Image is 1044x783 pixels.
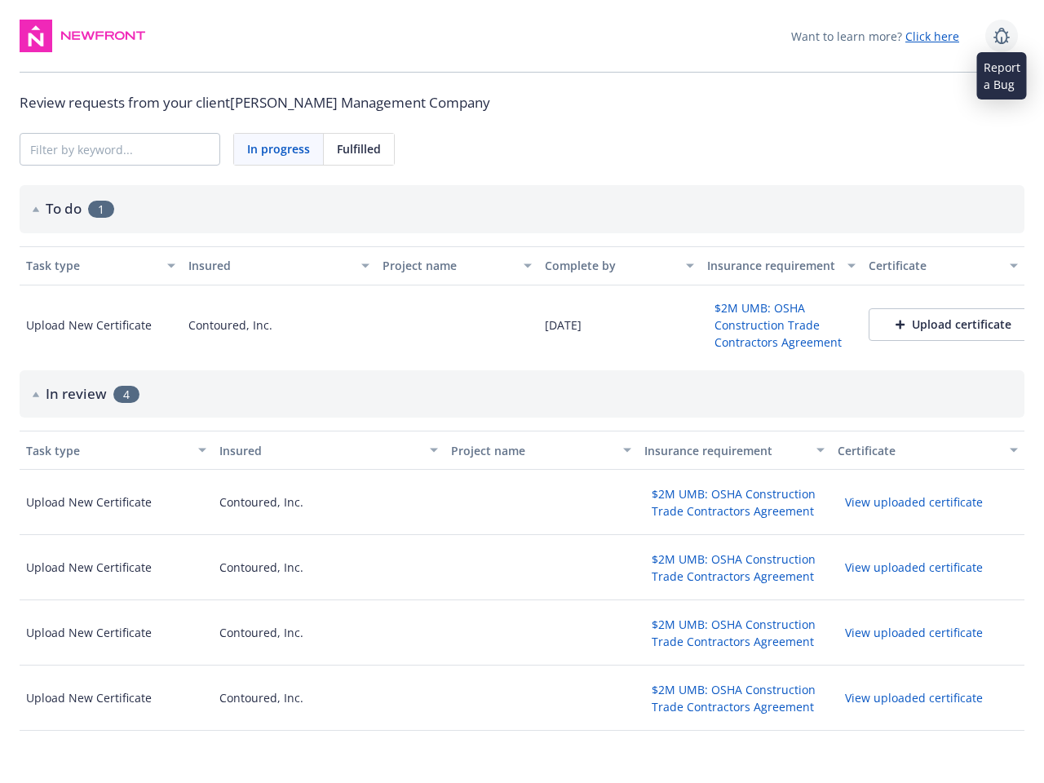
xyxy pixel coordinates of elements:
div: Insurance requirement [644,442,807,459]
div: Upload New Certificate [26,559,152,576]
div: Certificate [838,442,1000,459]
div: Contoured, Inc. [219,493,303,511]
button: Certificate [862,246,1024,285]
div: Upload New Certificate [26,624,152,641]
button: $2M UMB: OSHA Construction Trade Contractors Agreement [644,481,825,524]
div: Task type [26,257,157,274]
span: Fulfilled [337,140,381,157]
h2: To do [46,198,82,219]
div: Insurance requirement [707,257,838,274]
div: Review requests from your client [PERSON_NAME] Management Company [20,92,1024,113]
button: View uploaded certificate [838,685,990,710]
button: Task type [20,246,182,285]
input: Filter by keyword... [20,134,219,165]
button: $2M UMB: OSHA Construction Trade Contractors Agreement [644,612,825,654]
img: Newfront Logo [59,28,148,44]
button: Task type [20,431,213,470]
button: Project name [376,246,538,285]
span: In progress [247,140,310,157]
div: Project name [383,257,514,274]
a: Report a Bug [985,20,1018,52]
div: Contoured, Inc. [188,316,272,334]
button: $2M UMB: OSHA Construction Trade Contractors Agreement [644,677,825,719]
div: Upload New Certificate [26,316,152,334]
button: View uploaded certificate [838,489,990,515]
button: Certificate [831,431,1024,470]
div: [DATE] [545,316,582,334]
div: Project name [451,442,613,459]
div: Upload New Certificate [26,689,152,706]
button: Insured [182,246,376,285]
button: View uploaded certificate [838,620,990,645]
h2: In review [46,383,107,405]
button: Insurance requirement [701,246,863,285]
button: Insured [213,431,445,470]
span: Want to learn more? [791,28,959,45]
button: Complete by [538,246,701,285]
img: navigator-logo.svg [20,20,52,52]
div: Contoured, Inc. [219,624,303,641]
div: Certificate [869,257,1000,274]
div: Upload certificate [896,316,1011,333]
button: Upload certificate [869,308,1038,341]
div: Insured [219,442,420,459]
div: Insured [188,257,352,274]
div: Upload New Certificate [26,493,152,511]
button: Project name [445,431,638,470]
span: 1 [88,201,114,218]
div: Task type [26,442,188,459]
a: Click here [905,29,959,44]
div: Complete by [545,257,676,274]
button: $2M UMB: OSHA Construction Trade Contractors Agreement [644,546,825,589]
div: Contoured, Inc. [219,559,303,576]
button: Insurance requirement [638,431,831,470]
button: View uploaded certificate [838,555,990,580]
span: 4 [113,386,139,403]
button: $2M UMB: OSHA Construction Trade Contractors Agreement [707,295,856,355]
div: Contoured, Inc. [219,689,303,706]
